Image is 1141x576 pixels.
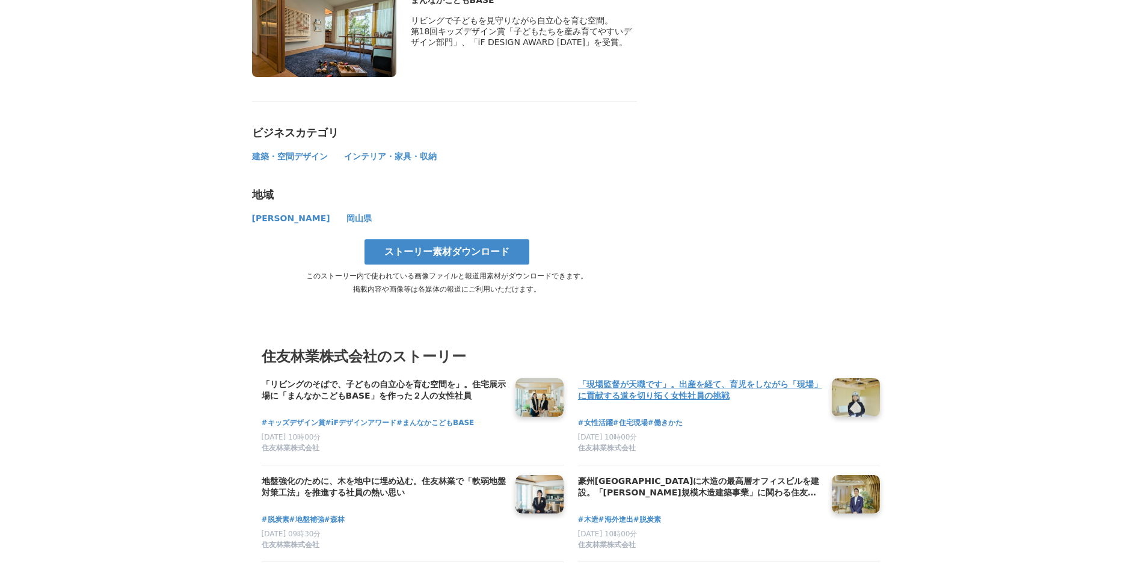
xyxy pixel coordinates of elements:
div: ビジネスカテゴリ [252,126,637,140]
a: #働きかた [648,417,683,429]
span: 住友林業株式会社 [262,443,319,453]
a: #キッズデザイン賞 [262,417,325,429]
span: リビングで子どもを見守りながら自立心を育む空間。 [411,16,613,25]
span: [DATE] 10時00分 [262,433,321,441]
h4: 「リビングのそばで、子どもの自立心を育む空間を」。住宅展示場に「まんなかこどもBASE」を作った２人の女性社員 [262,378,506,403]
a: #海外進出 [598,514,633,525]
a: #iFデザインアワード [325,417,396,429]
a: 岡山県 [346,216,372,222]
a: #木造 [578,514,598,525]
a: 「リビングのそばで、子どもの自立心を育む空間を」。住宅展示場に「まんなかこどもBASE」を作った２人の女性社員 [262,378,506,403]
span: 住友林業株式会社 [262,540,319,550]
a: 住友林業株式会社 [578,443,822,455]
h4: 地盤強化のために、木を地中に埋め込む。住友林業で「軟弱地盤対策工法」を推進する社員の熱い思い [262,475,506,500]
span: [PERSON_NAME] [252,213,330,223]
p: このストーリー内で使われている画像ファイルと報道用素材がダウンロードできます。 掲載内容や画像等は各媒体の報道にご利用いただけます。 [252,269,642,296]
span: インテリア・家具・収納 [344,152,437,161]
span: 住友林業株式会社 [578,443,636,453]
a: #住宅現場 [613,417,648,429]
a: インテリア・家具・収納 [344,154,437,161]
h4: 「現場監督が天職です」。出産を経て、育児をしながら「現場」に貢献する道を切り拓く女性社員の挑戦 [578,378,822,403]
a: [PERSON_NAME] [252,216,332,222]
a: #女性活躍 [578,417,613,429]
a: 住友林業株式会社 [262,540,506,552]
a: #まんなかこどもBASE [396,417,474,429]
a: #森林 [324,514,345,525]
a: #脱炭素 [262,514,289,525]
a: 住友林業株式会社 [262,443,506,455]
a: #脱炭素 [633,514,661,525]
span: 第18回キッズデザイン賞「子どもたちを産み育てやすいデザイン部門」、「iF DESIGN AWARD [DATE]」を受賞。 [411,26,632,47]
h4: 豪州[GEOGRAPHIC_DATA]に木造の最高層オフィスビルを建設。「[PERSON_NAME]規模木造建築事業」に関わる住友林業社員のキャリアと展望 [578,475,822,500]
h3: 住友林業株式会社のストーリー [262,345,880,368]
div: 地域 [252,188,637,202]
a: 地盤強化のために、木を地中に埋め込む。住友林業で「軟弱地盤対策工法」を推進する社員の熱い思い [262,475,506,500]
span: 建築・空間デザイン [252,152,328,161]
span: 岡山県 [346,213,372,223]
span: [DATE] 10時00分 [578,530,638,538]
span: 住友林業株式会社 [578,540,636,550]
a: 住友林業株式会社 [578,540,822,552]
span: [DATE] 10時00分 [578,433,638,441]
a: 建築・空間デザイン [252,154,330,161]
a: #地盤補強 [289,514,324,525]
span: [DATE] 09時30分 [262,530,321,538]
a: ストーリー素材ダウンロード [364,239,529,265]
a: 「現場監督が天職です」。出産を経て、育児をしながら「現場」に貢献する道を切り拓く女性社員の挑戦 [578,378,822,403]
a: 豪州[GEOGRAPHIC_DATA]に木造の最高層オフィスビルを建設。「[PERSON_NAME]規模木造建築事業」に関わる住友林業社員のキャリアと展望 [578,475,822,500]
